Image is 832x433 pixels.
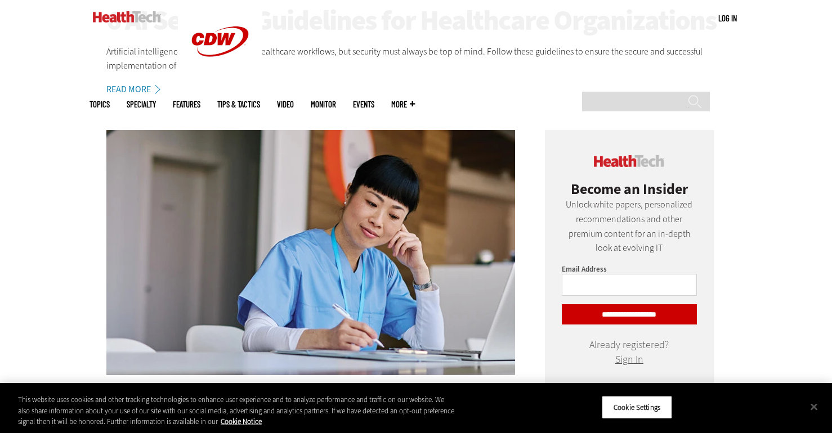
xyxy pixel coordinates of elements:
a: Events [353,100,374,109]
a: Features [173,100,200,109]
img: nurse studying on computer [106,130,515,375]
a: More information about your privacy [221,417,262,426]
div: Already registered? [562,341,697,363]
a: Sign In [615,353,643,366]
a: Log in [718,13,737,23]
span: Become an Insider [571,179,688,199]
div: This website uses cookies and other tracking technologies to enhance user experience and to analy... [18,394,458,427]
span: More [391,100,415,109]
a: nurse studying on computer [106,130,515,377]
div: User menu [718,12,737,24]
a: Tips & Tactics [217,100,260,109]
span: Specialty [127,100,156,109]
a: MonITor [311,100,336,109]
span: Topics [90,100,110,109]
label: Email Address [562,264,607,274]
button: Close [802,394,826,419]
a: CDW [178,74,262,86]
img: cdw insider logo [594,155,664,167]
a: Video [277,100,294,109]
p: Unlock white papers, personalized recommendations and other premium content for an in-depth look ... [562,197,697,255]
img: Home [93,11,161,22]
button: Cookie Settings [602,395,672,419]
